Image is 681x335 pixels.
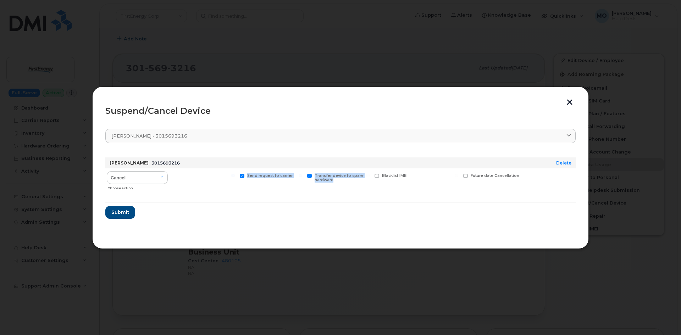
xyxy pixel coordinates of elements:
[151,160,180,166] span: 3015693216
[315,173,364,183] span: Transfer device to spare hardware
[111,209,129,216] span: Submit
[107,183,168,191] div: Choose action
[556,160,571,166] a: Delete
[231,174,235,177] input: Send request to carrier
[382,173,408,178] span: Blacklist IMEI
[471,173,519,178] span: Future date Cancellation
[247,173,293,178] span: Send request to carrier
[299,174,302,177] input: Transfer device to spare hardware
[111,133,187,139] span: [PERSON_NAME] - 3015693216
[105,107,576,115] div: Suspend/Cancel Device
[455,174,458,177] input: Future date Cancellation
[105,129,576,143] a: [PERSON_NAME] - 3015693216
[366,174,370,177] input: Blacklist IMEI
[650,304,676,330] iframe: Messenger Launcher
[105,206,135,219] button: Submit
[110,160,149,166] strong: [PERSON_NAME]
